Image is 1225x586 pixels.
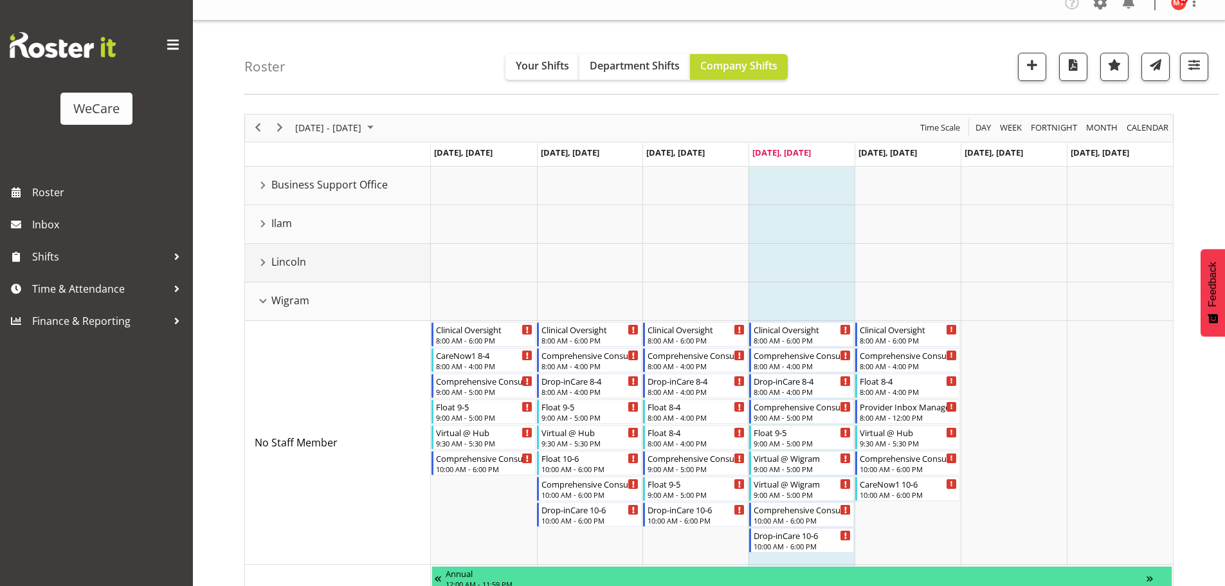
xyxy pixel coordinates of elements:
[245,244,431,282] td: Lincoln resource
[541,412,639,423] div: 9:00 AM - 5:00 PM
[541,147,599,158] span: [DATE], [DATE]
[749,399,854,424] div: No Staff Member"s event - Comprehensive Consult 9-5 Begin From Thursday, August 21, 2025 at 9:00:...
[754,529,851,542] div: Drop-inCare 10-6
[919,120,961,136] span: Time Scale
[754,412,851,423] div: 9:00 AM - 5:00 PM
[754,464,851,474] div: 9:00 AM - 5:00 PM
[537,451,642,475] div: No Staff Member"s event - Float 10-6 Begin From Tuesday, August 19, 2025 at 10:00:00 AM GMT+12:00...
[648,412,745,423] div: 8:00 AM - 4:00 PM
[749,374,854,398] div: No Staff Member"s event - Drop-inCare 8-4 Begin From Thursday, August 21, 2025 at 8:00:00 AM GMT+...
[754,515,851,526] div: 10:00 AM - 6:00 PM
[32,279,167,298] span: Time & Attendance
[860,349,957,362] div: Comprehensive Consult 8-4
[749,502,854,527] div: No Staff Member"s event - Comprehensive Consult 10-6 Begin From Thursday, August 21, 2025 at 10:0...
[648,361,745,371] div: 8:00 AM - 4:00 PM
[860,323,957,336] div: Clinical Oversight
[291,114,381,142] div: August 18 - 24, 2025
[860,452,957,464] div: Comprehensive Consult 10-6
[749,425,854,450] div: No Staff Member"s event - Float 9-5 Begin From Thursday, August 21, 2025 at 9:00:00 AM GMT+12:00 ...
[1125,120,1170,136] span: calendar
[431,348,536,372] div: No Staff Member"s event - CareNow1 8-4 Begin From Monday, August 18, 2025 at 8:00:00 AM GMT+12:00...
[250,120,267,136] button: Previous
[1125,120,1171,136] button: Month
[754,438,851,448] div: 9:00 AM - 5:00 PM
[32,311,167,331] span: Finance & Reporting
[648,323,745,336] div: Clinical Oversight
[643,425,748,450] div: No Staff Member"s event - Float 8-4 Begin From Wednesday, August 20, 2025 at 8:00:00 AM GMT+12:00...
[1100,53,1129,81] button: Highlight an important date within the roster.
[579,54,690,80] button: Department Shifts
[860,361,957,371] div: 8:00 AM - 4:00 PM
[436,452,533,464] div: Comprehensive Consult 10-6
[1201,249,1225,336] button: Feedback - Show survey
[648,503,745,516] div: Drop-inCare 10-6
[860,477,957,490] div: CareNow1 10-6
[271,293,309,308] span: Wigram
[245,321,431,565] td: No Staff Member resource
[860,335,957,345] div: 8:00 AM - 6:00 PM
[271,215,292,231] span: Ilam
[648,387,745,397] div: 8:00 AM - 4:00 PM
[541,349,639,362] div: Comprehensive Consult 8-4
[271,254,306,270] span: Lincoln
[245,167,431,205] td: Business Support Office resource
[516,59,569,73] span: Your Shifts
[648,490,745,500] div: 9:00 AM - 5:00 PM
[754,426,851,439] div: Float 9-5
[541,361,639,371] div: 8:00 AM - 4:00 PM
[245,205,431,244] td: Ilam resource
[752,147,811,158] span: [DATE], [DATE]
[537,374,642,398] div: No Staff Member"s event - Drop-inCare 8-4 Begin From Tuesday, August 19, 2025 at 8:00:00 AM GMT+1...
[754,503,851,516] div: Comprehensive Consult 10-6
[918,120,963,136] button: Time Scale
[749,348,854,372] div: No Staff Member"s event - Comprehensive Consult 8-4 Begin From Thursday, August 21, 2025 at 8:00:...
[643,399,748,424] div: No Staff Member"s event - Float 8-4 Begin From Wednesday, August 20, 2025 at 8:00:00 AM GMT+12:00...
[1207,262,1219,307] span: Feedback
[244,59,286,74] h4: Roster
[537,425,642,450] div: No Staff Member"s event - Virtual @ Hub Begin From Tuesday, August 19, 2025 at 9:30:00 AM GMT+12:...
[541,490,639,500] div: 10:00 AM - 6:00 PM
[431,451,536,475] div: No Staff Member"s event - Comprehensive Consult 10-6 Begin From Monday, August 18, 2025 at 10:00:...
[436,426,533,439] div: Virtual @ Hub
[648,464,745,474] div: 9:00 AM - 5:00 PM
[434,147,493,158] span: [DATE], [DATE]
[648,349,745,362] div: Comprehensive Consult 8-4
[749,322,854,347] div: No Staff Member"s event - Clinical Oversight Begin From Thursday, August 21, 2025 at 8:00:00 AM G...
[643,451,748,475] div: No Staff Member"s event - Comprehensive Consult 9-5 Begin From Wednesday, August 20, 2025 at 9:00...
[1084,120,1120,136] button: Timeline Month
[436,438,533,448] div: 9:30 AM - 5:30 PM
[754,361,851,371] div: 8:00 AM - 4:00 PM
[1029,120,1080,136] button: Fortnight
[855,477,960,501] div: No Staff Member"s event - CareNow1 10-6 Begin From Friday, August 22, 2025 at 10:00:00 AM GMT+12:...
[749,451,854,475] div: No Staff Member"s event - Virtual @ Wigram Begin From Thursday, August 21, 2025 at 9:00:00 AM GMT...
[754,349,851,362] div: Comprehensive Consult 8-4
[998,120,1024,136] button: Timeline Week
[446,567,1147,580] div: Annual
[999,120,1023,136] span: Week
[648,335,745,345] div: 8:00 AM - 6:00 PM
[255,435,338,450] span: No Staff Member
[537,477,642,501] div: No Staff Member"s event - Comprehensive Consult 10-6 Begin From Tuesday, August 19, 2025 at 10:00...
[648,374,745,387] div: Drop-inCare 8-4
[1085,120,1119,136] span: Month
[648,438,745,448] div: 8:00 AM - 4:00 PM
[860,374,957,387] div: Float 8-4
[294,120,363,136] span: [DATE] - [DATE]
[436,349,533,362] div: CareNow1 8-4
[541,477,639,490] div: Comprehensive Consult 10-6
[855,348,960,372] div: No Staff Member"s event - Comprehensive Consult 8-4 Begin From Friday, August 22, 2025 at 8:00:00...
[855,451,960,475] div: No Staff Member"s event - Comprehensive Consult 10-6 Begin From Friday, August 22, 2025 at 10:00:...
[1141,53,1170,81] button: Send a list of all shifts for the selected filtered period to all rostered employees.
[541,452,639,464] div: Float 10-6
[436,361,533,371] div: 8:00 AM - 4:00 PM
[855,399,960,424] div: No Staff Member"s event - Provider Inbox Management Begin From Friday, August 22, 2025 at 8:00:00...
[541,323,639,336] div: Clinical Oversight
[541,503,639,516] div: Drop-inCare 10-6
[855,322,960,347] div: No Staff Member"s event - Clinical Oversight Begin From Friday, August 22, 2025 at 8:00:00 AM GMT...
[754,335,851,345] div: 8:00 AM - 6:00 PM
[32,183,186,202] span: Roster
[431,374,536,398] div: No Staff Member"s event - Comprehensive Consult 9-5 Begin From Monday, August 18, 2025 at 9:00:00...
[541,515,639,526] div: 10:00 AM - 6:00 PM
[541,335,639,345] div: 8:00 AM - 6:00 PM
[860,400,957,413] div: Provider Inbox Management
